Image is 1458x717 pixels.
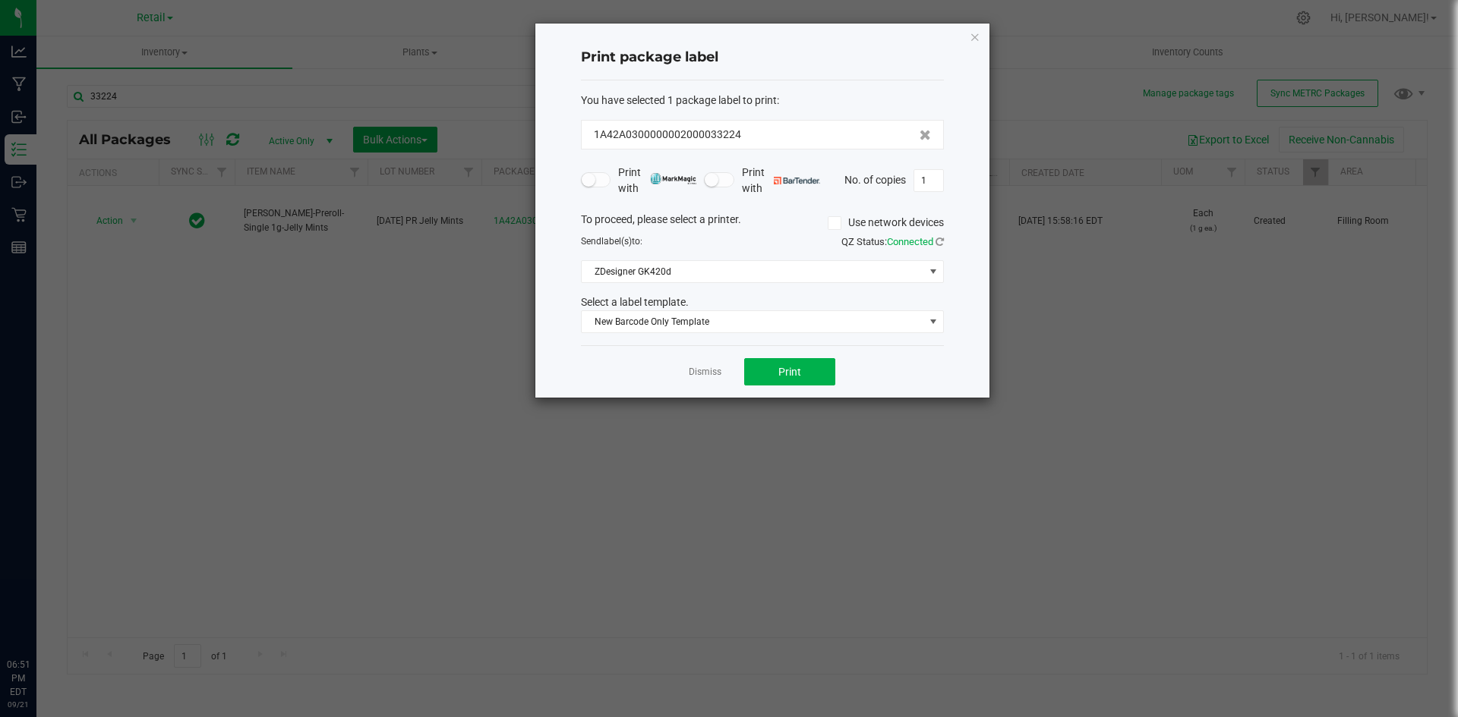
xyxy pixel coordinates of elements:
h4: Print package label [581,48,944,68]
span: label(s) [601,236,632,247]
span: Print with [618,165,696,197]
div: To proceed, please select a printer. [570,212,955,234]
span: No. of copies [844,173,906,185]
span: ZDesigner GK420d [582,261,924,282]
a: Dismiss [689,366,721,379]
span: Print [778,366,801,378]
span: QZ Status: [841,236,944,247]
span: 1A42A0300000002000033224 [594,127,741,143]
span: Send to: [581,236,642,247]
span: Print with [742,165,820,197]
button: Print [744,358,835,385]
img: mark_magic_cybra.png [650,173,696,184]
iframe: Resource center [15,596,61,641]
label: Use network devices [828,215,944,231]
div: : [581,93,944,108]
span: Connected [887,236,933,247]
div: Select a label template. [570,294,955,310]
span: New Barcode Only Template [582,311,924,332]
img: bartender.png [774,177,820,184]
span: You have selected 1 package label to print [581,94,777,106]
